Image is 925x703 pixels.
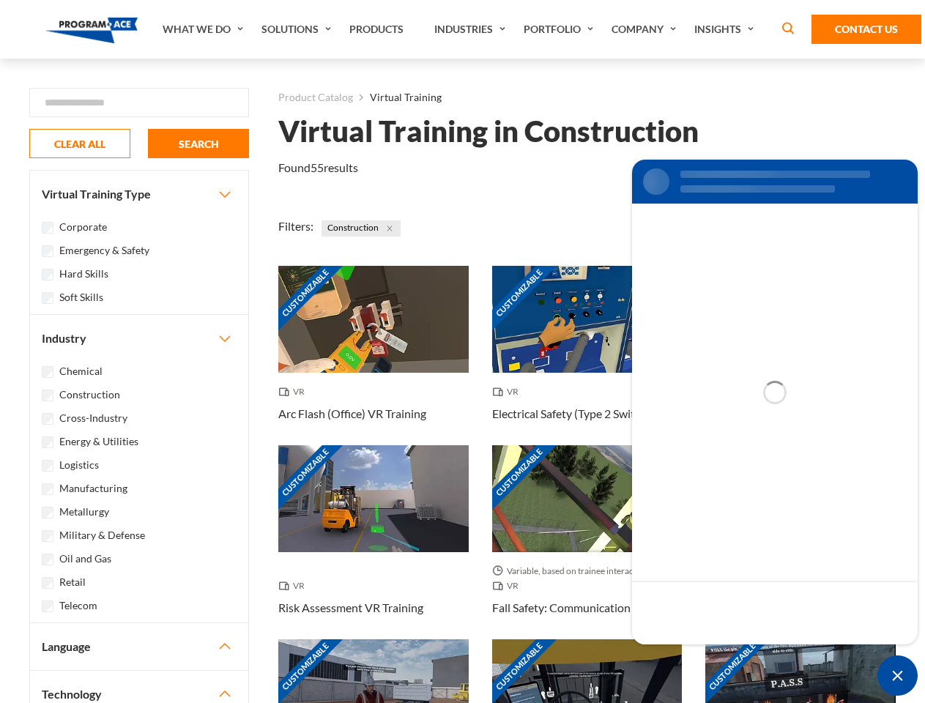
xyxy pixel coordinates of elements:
h3: Arc Flash (Office) VR Training [278,405,426,423]
h3: Risk Assessment VR Training [278,599,423,617]
label: Chemical [59,363,103,379]
div: Chat Widget [877,655,918,696]
nav: breadcrumb [278,88,896,107]
input: Soft Skills [42,292,53,304]
p: Found results [278,159,358,176]
a: Customizable Thumbnail - Fall Safety: Communication Towers VR Training Variable, based on trainee... [492,445,683,639]
input: Emergency & Safety [42,245,53,257]
button: Industry [30,315,248,362]
input: Hard Skills [42,269,53,280]
input: Construction [42,390,53,401]
input: Metallurgy [42,507,53,518]
a: Customizable Thumbnail - Electrical Safety (Type 2 Switchgear) VR Training VR Electrical Safety (... [492,266,683,445]
em: 55 [311,160,324,174]
span: VR [278,384,311,399]
label: Telecom [59,598,97,614]
span: VR [278,579,311,593]
h1: Virtual Training in Construction [278,119,699,144]
span: VR [492,579,524,593]
label: Corporate [59,219,107,235]
span: Variable, based on trainee interaction with each section. [492,564,683,579]
img: Program-Ace [45,18,138,43]
label: Oil and Gas [59,551,111,567]
span: Minimize live chat window [877,655,918,696]
label: Logistics [59,457,99,473]
button: Virtual Training Type [30,171,248,217]
span: VR [492,384,524,399]
input: Telecom [42,600,53,612]
label: Energy & Utilities [59,434,138,450]
input: Cross-Industry [42,413,53,425]
input: Retail [42,577,53,589]
label: Military & Defense [59,527,145,543]
input: Logistics [42,460,53,472]
label: Hard Skills [59,266,108,282]
iframe: SalesIQ Chat Window [628,156,921,648]
input: Military & Defense [42,530,53,542]
a: Customizable Thumbnail - Arc Flash (Office) VR Training VR Arc Flash (Office) VR Training [278,266,469,445]
button: Language [30,623,248,670]
label: Metallurgy [59,504,109,520]
a: Customizable Thumbnail - Risk Assessment VR Training VR Risk Assessment VR Training [278,445,469,639]
label: Cross-Industry [59,410,127,426]
li: Virtual Training [353,88,442,107]
label: Construction [59,387,120,403]
button: Close [382,220,398,237]
input: Manufacturing [42,483,53,495]
h3: Fall Safety: Communication Towers VR Training [492,599,683,617]
input: Chemical [42,366,53,378]
input: Oil and Gas [42,554,53,565]
label: Retail [59,574,86,590]
label: Emergency & Safety [59,242,149,258]
a: Contact Us [811,15,921,44]
span: Construction [322,220,401,237]
label: Manufacturing [59,480,127,496]
span: Filters: [278,219,313,233]
button: CLEAR ALL [29,129,130,158]
input: Corporate [42,222,53,234]
a: Product Catalog [278,88,353,107]
label: Soft Skills [59,289,103,305]
input: Energy & Utilities [42,436,53,448]
h3: Electrical Safety (Type 2 Switchgear) VR Training [492,405,683,423]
